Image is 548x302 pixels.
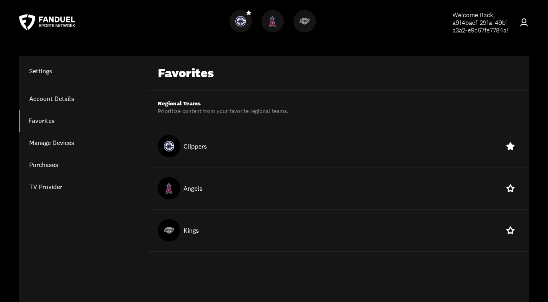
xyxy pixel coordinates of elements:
p: Kings [183,225,199,235]
a: Favorites [19,110,148,132]
img: Clippers [235,16,246,26]
span: Welcome Back, a914baef-291a-49b1-a3a2-e9c67fe7784a ! [452,11,510,34]
a: Manage Devices [19,132,148,154]
img: Angels [164,183,174,193]
a: TV Provider [19,176,148,198]
img: Clippers [164,141,174,151]
div: Prioritize content from your favorite regional teams. [158,107,289,115]
p: Angels [183,183,203,193]
a: KingsKings [293,26,319,34]
a: Account Details [19,88,148,110]
img: Angels [267,16,278,26]
div: Regional Teams [158,101,289,107]
a: FanDuel Sports Network [19,14,75,30]
a: Welcome Back,a914baef-291a-49b1-a3a2-e9c67fe7784a! [452,11,529,34]
div: Favorites [158,66,214,81]
a: AngelsAngels [261,26,287,34]
img: Kings [164,225,174,236]
a: Purchases [19,154,148,176]
p: Clippers [183,141,207,151]
img: Kings [299,16,310,26]
a: ClippersClippers [229,26,255,34]
h1: Settings [19,66,148,76]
